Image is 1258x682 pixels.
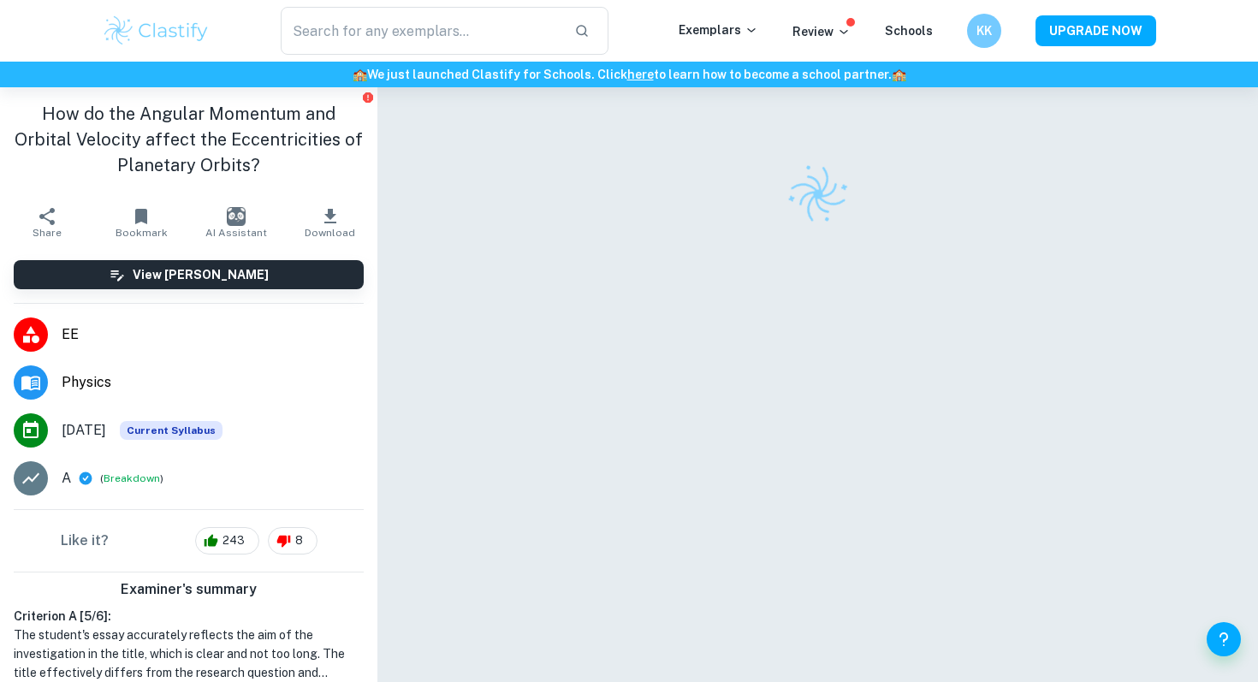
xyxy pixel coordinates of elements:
[94,199,188,246] button: Bookmark
[205,227,267,239] span: AI Assistant
[120,421,223,440] span: Current Syllabus
[195,527,259,554] div: 243
[62,468,71,489] p: A
[305,227,355,239] span: Download
[120,421,223,440] div: This exemplar is based on the current syllabus. Feel free to refer to it for inspiration/ideas wh...
[627,68,654,81] a: here
[62,324,364,345] span: EE
[268,527,317,554] div: 8
[353,68,367,81] span: 🏫
[361,91,374,104] button: Report issue
[967,14,1001,48] button: KK
[102,14,211,48] img: Clastify logo
[792,22,851,41] p: Review
[14,260,364,289] button: View [PERSON_NAME]
[14,607,364,626] h6: Criterion A [ 5 / 6 ]:
[62,420,106,441] span: [DATE]
[213,532,254,549] span: 243
[7,579,371,600] h6: Examiner's summary
[14,101,364,178] h1: How do the Angular Momentum and Orbital Velocity affect the Eccentricities of Planetary Orbits?
[679,21,758,39] p: Exemplars
[227,207,246,226] img: AI Assistant
[281,7,561,55] input: Search for any exemplars...
[62,372,364,393] span: Physics
[975,21,994,40] h6: KK
[100,471,163,487] span: ( )
[189,199,283,246] button: AI Assistant
[1207,622,1241,656] button: Help and Feedback
[777,154,858,235] img: Clastify logo
[61,531,109,551] h6: Like it?
[885,24,933,38] a: Schools
[1035,15,1156,46] button: UPGRADE NOW
[133,265,269,284] h6: View [PERSON_NAME]
[33,227,62,239] span: Share
[286,532,312,549] span: 8
[104,471,160,486] button: Breakdown
[14,626,364,682] h1: The student's essay accurately reflects the aim of the investigation in the title, which is clear...
[3,65,1255,84] h6: We just launched Clastify for Schools. Click to learn how to become a school partner.
[116,227,168,239] span: Bookmark
[892,68,906,81] span: 🏫
[283,199,377,246] button: Download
